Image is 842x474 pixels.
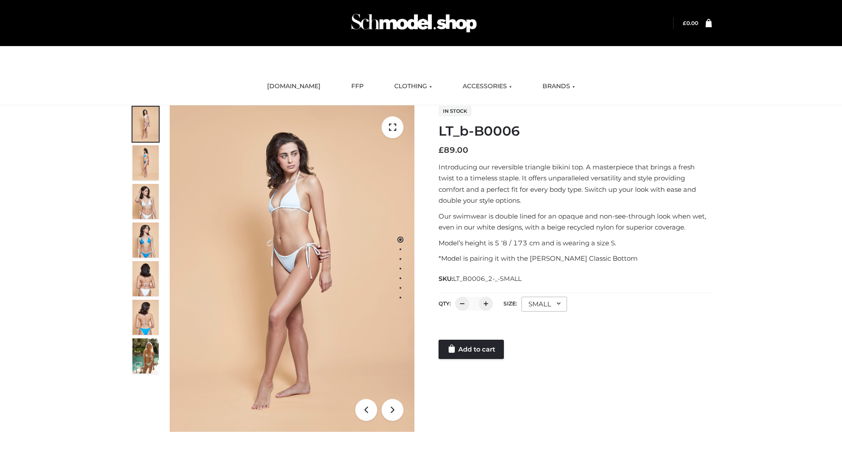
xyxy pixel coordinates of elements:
[132,300,159,335] img: ArielClassicBikiniTop_CloudNine_AzureSky_OW114ECO_8-scaled.jpg
[439,300,451,307] label: QTY:
[456,77,518,96] a: ACCESSORIES
[521,297,567,312] div: SMALL
[345,77,370,96] a: FFP
[453,275,521,283] span: LT_B0006_2-_-SMALL
[439,253,712,264] p: *Model is pairing it with the [PERSON_NAME] Classic Bottom
[132,338,159,373] img: Arieltop_CloudNine_AzureSky2.jpg
[132,261,159,296] img: ArielClassicBikiniTop_CloudNine_AzureSky_OW114ECO_7-scaled.jpg
[132,145,159,180] img: ArielClassicBikiniTop_CloudNine_AzureSky_OW114ECO_2-scaled.jpg
[439,162,712,206] p: Introducing our reversible triangle bikini top. A masterpiece that brings a fresh twist to a time...
[503,300,517,307] label: Size:
[132,223,159,258] img: ArielClassicBikiniTop_CloudNine_AzureSky_OW114ECO_4-scaled.jpg
[439,340,504,359] a: Add to cart
[439,106,471,116] span: In stock
[439,273,522,284] span: SKU:
[683,20,698,26] bdi: 0.00
[439,145,444,155] span: £
[260,77,327,96] a: [DOMAIN_NAME]
[132,107,159,142] img: ArielClassicBikiniTop_CloudNine_AzureSky_OW114ECO_1-scaled.jpg
[439,237,712,249] p: Model’s height is 5 ‘8 / 173 cm and is wearing a size S.
[388,77,439,96] a: CLOTHING
[170,105,414,432] img: ArielClassicBikiniTop_CloudNine_AzureSky_OW114ECO_1
[439,145,468,155] bdi: 89.00
[348,6,480,40] img: Schmodel Admin 964
[439,123,712,139] h1: LT_b-B0006
[536,77,582,96] a: BRANDS
[683,20,698,26] a: £0.00
[439,211,712,233] p: Our swimwear is double lined for an opaque and non-see-through look when wet, even in our white d...
[683,20,686,26] span: £
[132,184,159,219] img: ArielClassicBikiniTop_CloudNine_AzureSky_OW114ECO_3-scaled.jpg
